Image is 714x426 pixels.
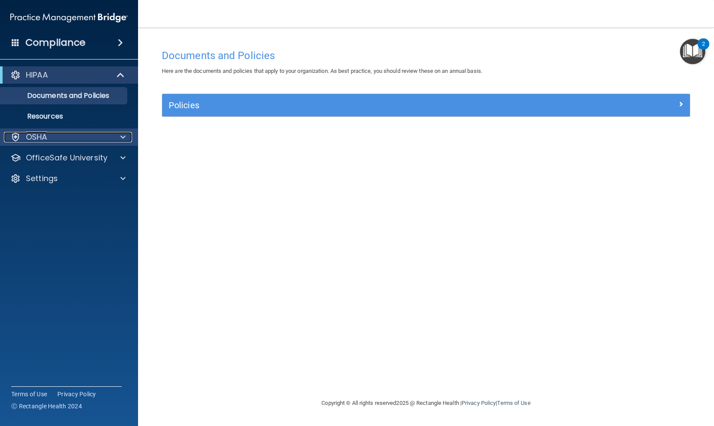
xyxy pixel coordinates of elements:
p: Settings [26,173,58,184]
a: Terms of Use [497,400,530,406]
img: PMB logo [10,9,128,26]
h4: Documents and Policies [162,50,690,61]
p: OSHA [26,132,47,142]
span: Ⓒ Rectangle Health 2024 [11,402,82,410]
a: Privacy Policy [57,390,96,398]
p: Documents and Policies [6,91,123,100]
button: Open Resource Center, 2 new notifications [680,39,705,64]
p: OfficeSafe University [26,153,107,163]
iframe: Drift Widget Chat Controller [565,365,704,399]
a: Terms of Use [11,390,47,398]
p: HIPAA [26,70,48,80]
span: Here are the documents and policies that apply to your organization. As best practice, you should... [162,68,482,74]
a: Settings [10,173,126,184]
h5: Policies [169,100,551,110]
p: Resources [6,112,123,121]
div: 2 [702,44,705,55]
a: Policies [169,98,683,112]
a: OSHA [10,132,126,142]
h4: Compliance [25,37,85,49]
div: Copyright © All rights reserved 2025 @ Rectangle Health | | [269,389,584,417]
a: HIPAA [10,70,125,80]
a: Privacy Policy [462,400,496,406]
a: OfficeSafe University [10,153,126,163]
